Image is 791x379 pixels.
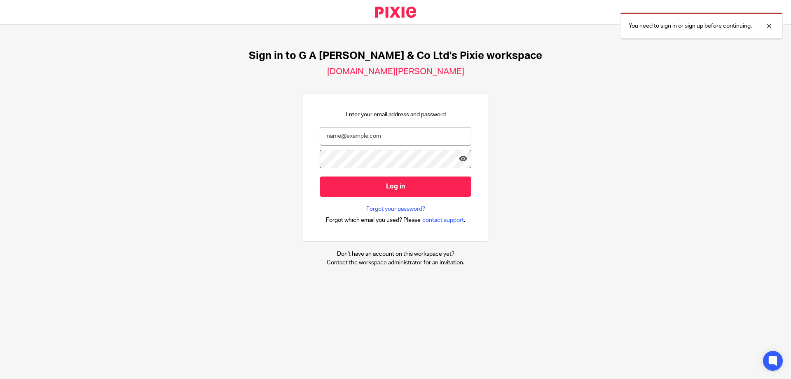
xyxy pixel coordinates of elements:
h2: [DOMAIN_NAME][PERSON_NAME] [327,66,464,77]
input: Log in [320,177,471,197]
div: . [326,215,466,225]
h1: Sign in to G A [PERSON_NAME] & Co Ltd's Pixie workspace [249,49,542,62]
span: Forgot which email you used? Please [326,216,421,224]
span: contact support [422,216,464,224]
p: Contact the workspace administrator for an invitation. [327,259,464,267]
input: name@example.com [320,127,471,146]
p: You need to sign in or sign up before continuing. [629,22,752,30]
p: Enter your email address and password [346,111,446,119]
p: Don't have an account on this workspace yet? [327,250,464,258]
a: Forgot your password? [366,205,425,213]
